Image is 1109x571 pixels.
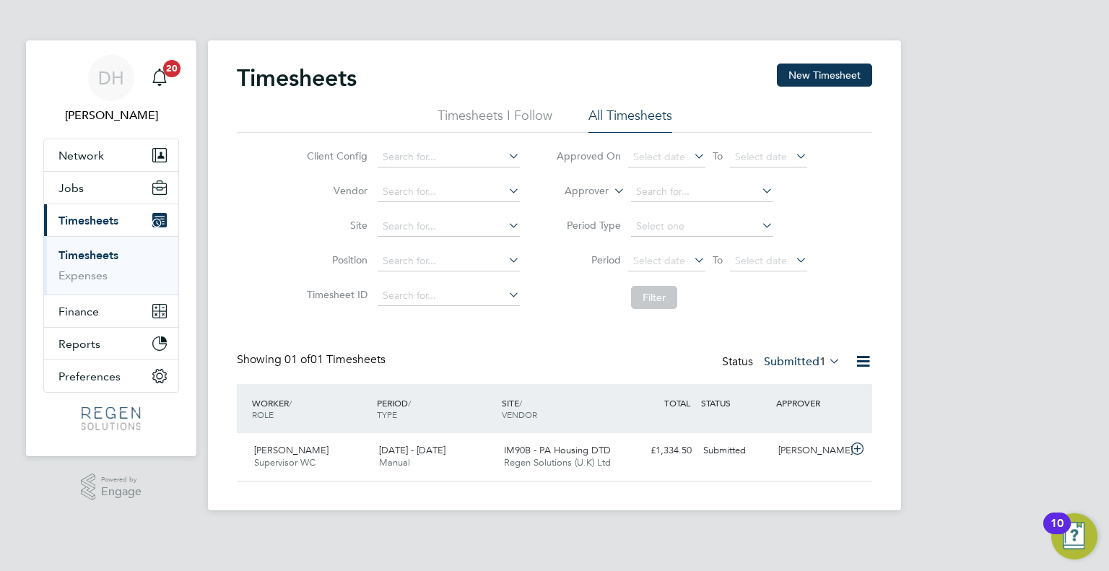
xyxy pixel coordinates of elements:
[248,390,373,427] div: WORKER
[708,147,727,165] span: To
[303,253,368,266] label: Position
[44,139,178,171] button: Network
[735,150,787,163] span: Select date
[26,40,196,456] nav: Main navigation
[145,55,174,101] a: 20
[101,486,142,498] span: Engage
[519,397,522,409] span: /
[303,184,368,197] label: Vendor
[438,107,552,133] li: Timesheets I Follow
[373,390,498,427] div: PERIOD
[44,360,178,392] button: Preferences
[58,248,118,262] a: Timesheets
[44,328,178,359] button: Reports
[764,354,840,369] label: Submitted
[819,354,826,369] span: 1
[708,250,727,269] span: To
[163,60,181,77] span: 20
[697,390,773,416] div: STATUS
[237,352,388,367] div: Showing
[378,286,520,306] input: Search for...
[289,397,292,409] span: /
[631,217,773,237] input: Select one
[722,352,843,372] div: Status
[378,182,520,202] input: Search for...
[633,254,685,267] span: Select date
[777,64,872,87] button: New Timesheet
[697,439,773,463] div: Submitted
[377,409,397,420] span: TYPE
[378,147,520,167] input: Search for...
[43,407,179,430] a: Go to home page
[303,149,368,162] label: Client Config
[498,390,623,427] div: SITE
[43,107,179,124] span: Darren Hartman
[504,444,611,456] span: IM90B - PA Housing DTD
[284,352,310,367] span: 01 of
[44,236,178,295] div: Timesheets
[237,64,357,92] h2: Timesheets
[408,397,411,409] span: /
[631,182,773,202] input: Search for...
[556,219,621,232] label: Period Type
[378,251,520,271] input: Search for...
[633,150,685,163] span: Select date
[58,149,104,162] span: Network
[588,107,672,133] li: All Timesheets
[773,439,848,463] div: [PERSON_NAME]
[556,253,621,266] label: Period
[502,409,537,420] span: VENDOR
[82,407,140,430] img: regensolutions-logo-retina.png
[58,305,99,318] span: Finance
[58,181,84,195] span: Jobs
[379,444,445,456] span: [DATE] - [DATE]
[504,456,611,468] span: Regen Solutions (U.K) Ltd
[379,456,410,468] span: Manual
[556,149,621,162] label: Approved On
[254,456,316,468] span: Supervisor WC
[664,397,690,409] span: TOTAL
[303,288,368,301] label: Timesheet ID
[631,286,677,309] button: Filter
[1051,523,1064,542] div: 10
[254,444,329,456] span: [PERSON_NAME]
[622,439,697,463] div: £1,334.50
[252,409,274,420] span: ROLE
[378,217,520,237] input: Search for...
[58,214,118,227] span: Timesheets
[1051,513,1097,559] button: Open Resource Center, 10 new notifications
[44,204,178,236] button: Timesheets
[735,254,787,267] span: Select date
[544,184,609,199] label: Approver
[43,55,179,124] a: DH[PERSON_NAME]
[98,69,124,87] span: DH
[58,337,100,351] span: Reports
[81,474,142,501] a: Powered byEngage
[303,219,368,232] label: Site
[58,269,108,282] a: Expenses
[44,295,178,327] button: Finance
[101,474,142,486] span: Powered by
[284,352,386,367] span: 01 Timesheets
[773,390,848,416] div: APPROVER
[44,172,178,204] button: Jobs
[58,370,121,383] span: Preferences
